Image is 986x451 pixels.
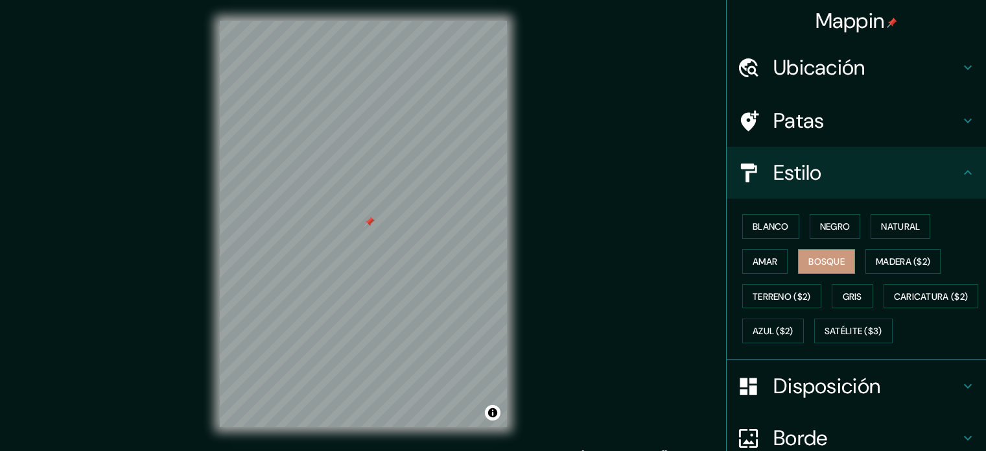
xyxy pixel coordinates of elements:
div: Disposición [727,360,986,412]
div: Patas [727,95,986,147]
font: Terreno ($2) [753,291,811,302]
button: Activar o desactivar atribución [485,405,500,421]
div: Estilo [727,147,986,199]
button: Terreno ($2) [742,284,821,309]
button: Azul ($2) [742,319,804,343]
button: Amar [742,249,788,274]
button: Negro [810,214,861,239]
div: Ubicación [727,42,986,93]
font: Bosque [808,256,845,267]
font: Amar [753,256,777,267]
button: Madera ($2) [865,249,941,274]
button: Blanco [742,214,799,239]
font: Disposición [773,372,880,400]
font: Ubicación [773,54,865,81]
font: Mappin [816,7,885,34]
button: Natural [871,214,930,239]
font: Madera ($2) [876,256,930,267]
button: Satélite ($3) [814,319,893,343]
canvas: Mapa [220,21,507,427]
font: Negro [820,221,851,232]
font: Estilo [773,159,822,186]
img: pin-icon.png [887,18,897,28]
font: Satélite ($3) [825,326,882,337]
font: Gris [843,291,862,302]
button: Gris [832,284,873,309]
button: Caricatura ($2) [884,284,979,309]
font: Patas [773,107,825,134]
font: Azul ($2) [753,326,793,337]
font: Blanco [753,221,789,232]
iframe: Lanzador de widgets de ayuda [871,400,972,437]
font: Natural [881,221,920,232]
font: Caricatura ($2) [894,291,968,302]
button: Bosque [798,249,855,274]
